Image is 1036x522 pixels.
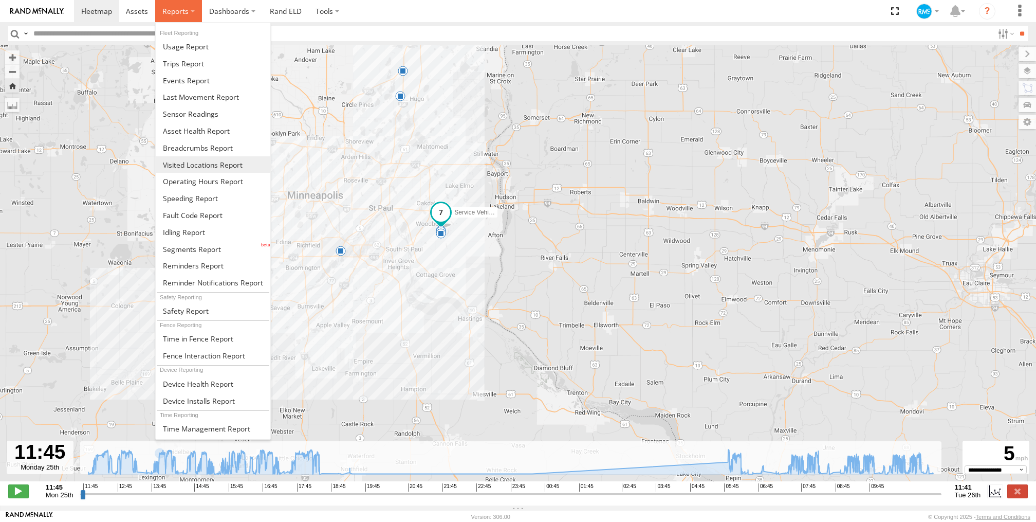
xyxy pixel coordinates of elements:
[5,64,20,79] button: Zoom out
[156,302,270,319] a: Safety Report
[156,420,270,437] a: Time Management Report
[156,139,270,156] a: Breadcrumbs Report
[724,483,738,492] span: 05:45
[365,483,380,492] span: 19:45
[156,375,270,392] a: Device Health Report
[156,241,270,258] a: Segments Report
[156,72,270,89] a: Full Events Report
[1007,484,1028,498] label: Close
[152,483,166,492] span: 13:45
[46,483,73,491] strong: 11:45
[156,156,270,173] a: Visited Locations Report
[408,483,422,492] span: 20:45
[454,208,496,215] span: Service Vehicle
[511,483,525,492] span: 23:45
[8,484,29,498] label: Play/Stop
[5,50,20,64] button: Zoom in
[156,274,270,291] a: Service Reminder Notifications Report
[22,26,30,41] label: Search Query
[801,483,816,492] span: 07:45
[545,483,559,492] span: 00:45
[156,105,270,122] a: Sensor Readings
[979,3,995,20] i: ?
[994,26,1016,41] label: Search Filter Options
[156,437,270,454] a: Efficiency Report
[690,483,705,492] span: 04:45
[194,483,209,492] span: 14:45
[156,38,270,55] a: Usage Report
[5,79,20,93] button: Zoom Home
[913,4,942,19] div: Demo Account
[656,483,670,492] span: 03:45
[442,483,457,492] span: 21:45
[6,512,53,522] a: Visit our Website
[579,483,594,492] span: 01:45
[869,483,884,492] span: 09:45
[336,246,346,256] div: 5
[156,258,270,275] a: Reminders Report
[928,514,1030,520] div: © Copyright 2025 -
[955,491,981,499] span: Tue 26th Aug 2025
[156,330,270,347] a: Time in Fences Report
[297,483,311,492] span: 17:45
[10,8,64,15] img: rand-logo.svg
[156,190,270,207] a: Fleet Speed Report
[758,483,773,492] span: 06:45
[156,347,270,364] a: Fence Interaction Report
[5,98,20,112] label: Measure
[156,122,270,139] a: Asset Health Report
[622,483,636,492] span: 02:45
[118,483,132,492] span: 12:45
[263,483,277,492] span: 16:45
[83,483,98,492] span: 11:45
[156,88,270,105] a: Last Movement Report
[955,483,981,491] strong: 11:41
[331,483,345,492] span: 18:45
[156,55,270,72] a: Trips Report
[836,483,850,492] span: 08:45
[471,514,510,520] div: Version: 306.00
[976,514,1030,520] a: Terms and Conditions
[156,173,270,190] a: Asset Operating Hours Report
[1019,115,1036,129] label: Map Settings
[229,483,243,492] span: 15:45
[156,392,270,409] a: Device Installs Report
[46,491,73,499] span: Mon 25th Aug 2025
[476,483,491,492] span: 22:45
[964,442,1028,465] div: 5
[156,207,270,224] a: Fault Code Report
[156,224,270,241] a: Idling Report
